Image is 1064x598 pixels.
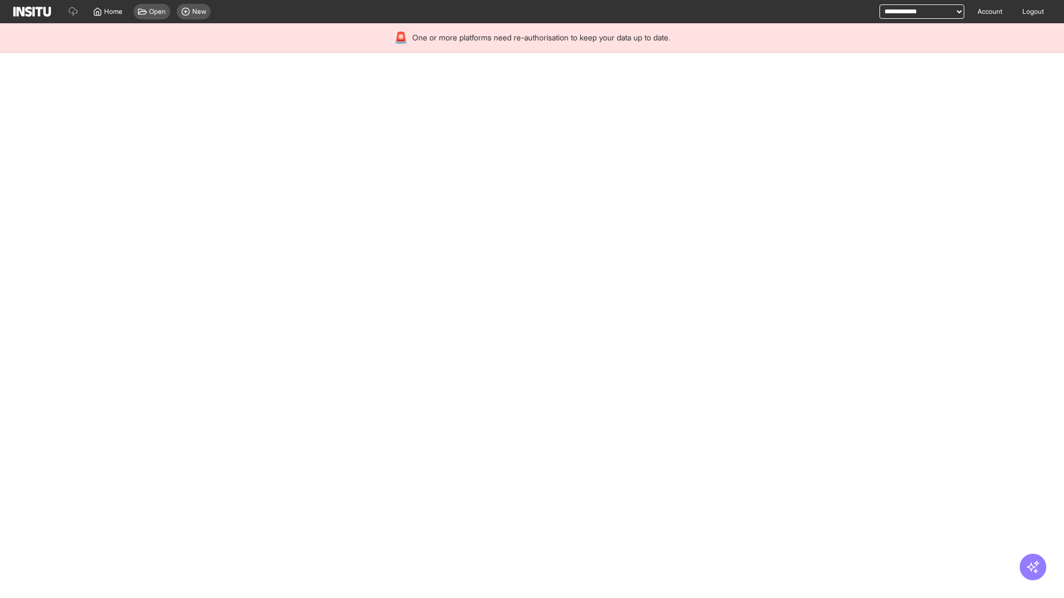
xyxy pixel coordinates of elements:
[192,7,206,16] span: New
[394,30,408,45] div: 🚨
[412,32,670,43] span: One or more platforms need re-authorisation to keep your data up to date.
[104,7,122,16] span: Home
[149,7,166,16] span: Open
[13,7,51,17] img: Logo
